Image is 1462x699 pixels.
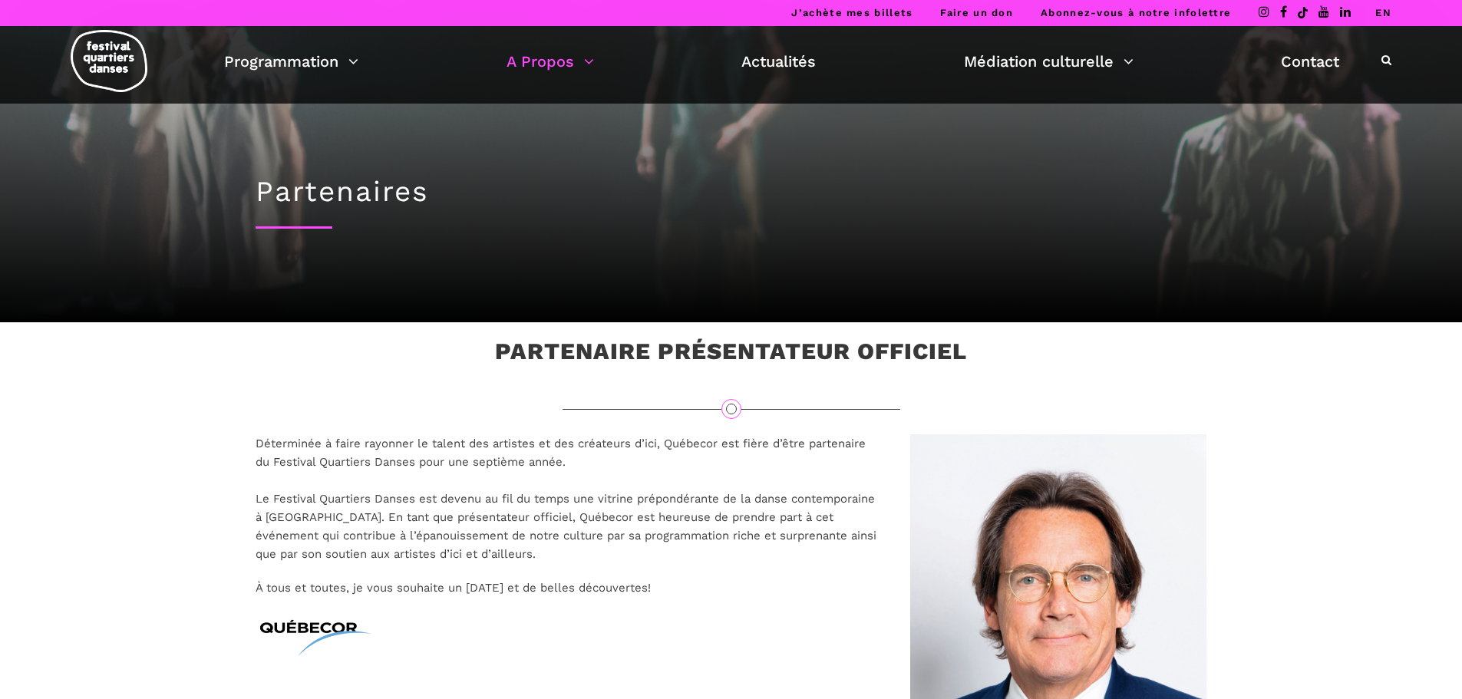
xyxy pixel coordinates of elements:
a: Médiation culturelle [964,48,1134,74]
a: Actualités [741,48,816,74]
a: EN [1375,7,1391,18]
a: J’achète mes billets [791,7,913,18]
a: Contact [1281,48,1339,74]
h1: Partenaires [256,175,1207,209]
a: A Propos [507,48,594,74]
p: Déterminée à faire rayonner le talent des artistes et des créateurs d’ici, Québecor est fière d’ê... [256,434,880,563]
h3: Partenaire Présentateur Officiel [495,338,967,376]
a: Programmation [224,48,358,74]
a: Faire un don [940,7,1013,18]
p: À tous et toutes, je vous souhaite un [DATE] et de belles découvertes! [256,579,880,597]
a: Abonnez-vous à notre infolettre [1041,7,1231,18]
img: logo-fqd-med [71,30,147,92]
